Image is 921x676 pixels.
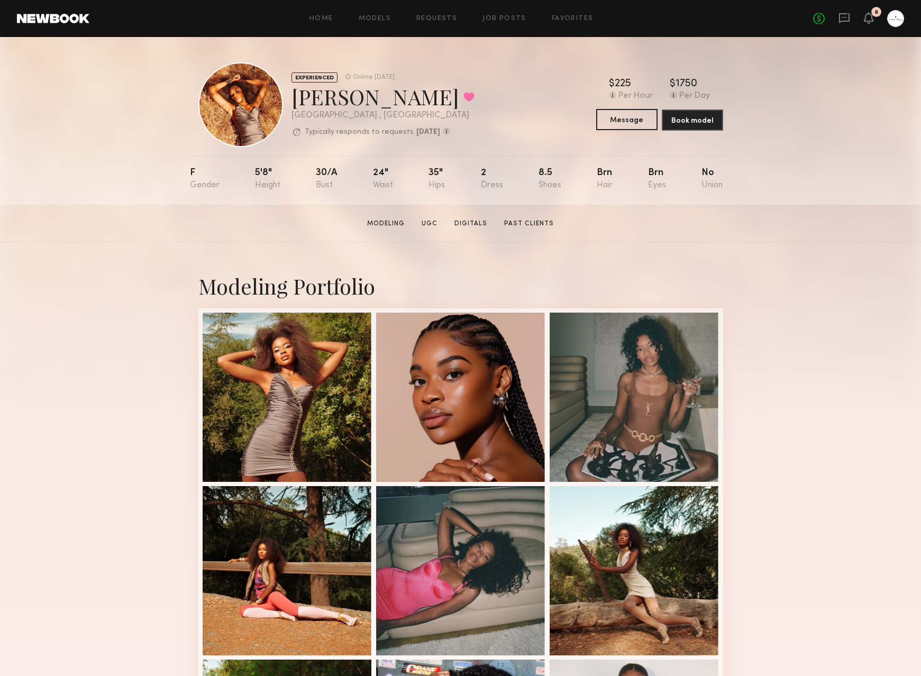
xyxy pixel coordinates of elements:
[618,92,653,101] div: Per Hour
[482,15,526,22] a: Job Posts
[291,83,475,111] div: [PERSON_NAME]
[309,15,333,22] a: Home
[676,79,697,89] div: 1750
[609,79,615,89] div: $
[670,79,676,89] div: $
[615,79,631,89] div: 225
[359,15,391,22] a: Models
[597,168,613,190] div: Brn
[552,15,594,22] a: Favorites
[596,109,658,130] button: Message
[428,168,445,190] div: 35"
[500,219,558,229] a: Past Clients
[874,10,878,15] div: 8
[701,168,723,190] div: No
[291,72,338,83] div: EXPERIENCED
[291,111,475,120] div: [GEOGRAPHIC_DATA] , [GEOGRAPHIC_DATA]
[416,129,440,136] b: [DATE]
[363,219,409,229] a: Modeling
[373,168,393,190] div: 24"
[305,129,414,136] p: Typically responds to requests
[255,168,280,190] div: 5'8"
[679,92,710,101] div: Per Day
[417,219,442,229] a: UGC
[353,74,395,81] div: Online [DATE]
[662,109,723,131] button: Book model
[539,168,561,190] div: 8.5
[316,168,338,190] div: 30/a
[481,168,503,190] div: 2
[648,168,666,190] div: Brn
[190,168,220,190] div: F
[198,272,723,300] div: Modeling Portfolio
[450,219,491,229] a: Digitals
[416,15,457,22] a: Requests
